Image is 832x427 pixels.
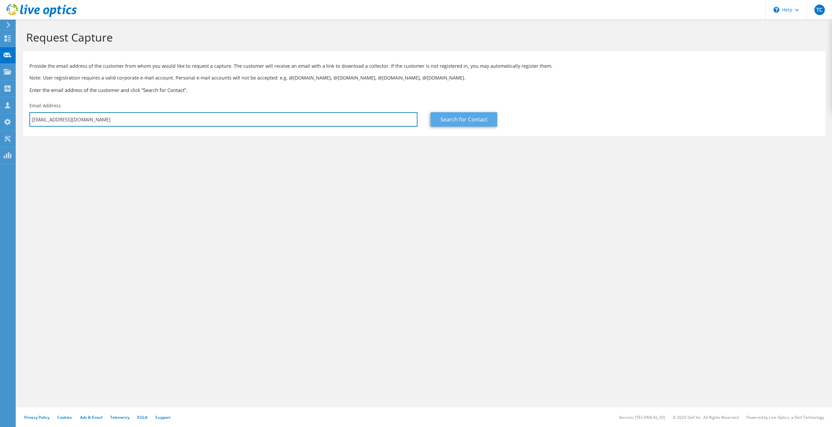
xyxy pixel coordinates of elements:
li: Powered by Live Optics, a Dell Technology [746,415,824,420]
a: Telemetry [110,415,129,420]
a: Search for Contact [431,112,497,127]
p: Provide the email address of the customer from whom you would like to request a capture. The cust... [29,62,819,70]
label: Email Address [29,102,61,109]
svg: \n [773,7,779,13]
a: Support [155,415,171,420]
li: © 2025 Dell Inc. All Rights Reserved [673,415,739,420]
p: Note: User registration requires a valid corporate e-mail account. Personal e-mail accounts will ... [29,74,819,81]
a: EULA [137,415,147,420]
h1: Request Capture [26,30,819,44]
a: Cookies [57,415,72,420]
a: Ads & Email [80,415,102,420]
li: Version: [TECHNICAL_ID] [619,415,665,420]
span: TC [814,5,825,15]
h3: Enter the email address of the customer and click “Search for Contact”. [29,86,819,94]
a: Privacy Policy [24,415,49,420]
